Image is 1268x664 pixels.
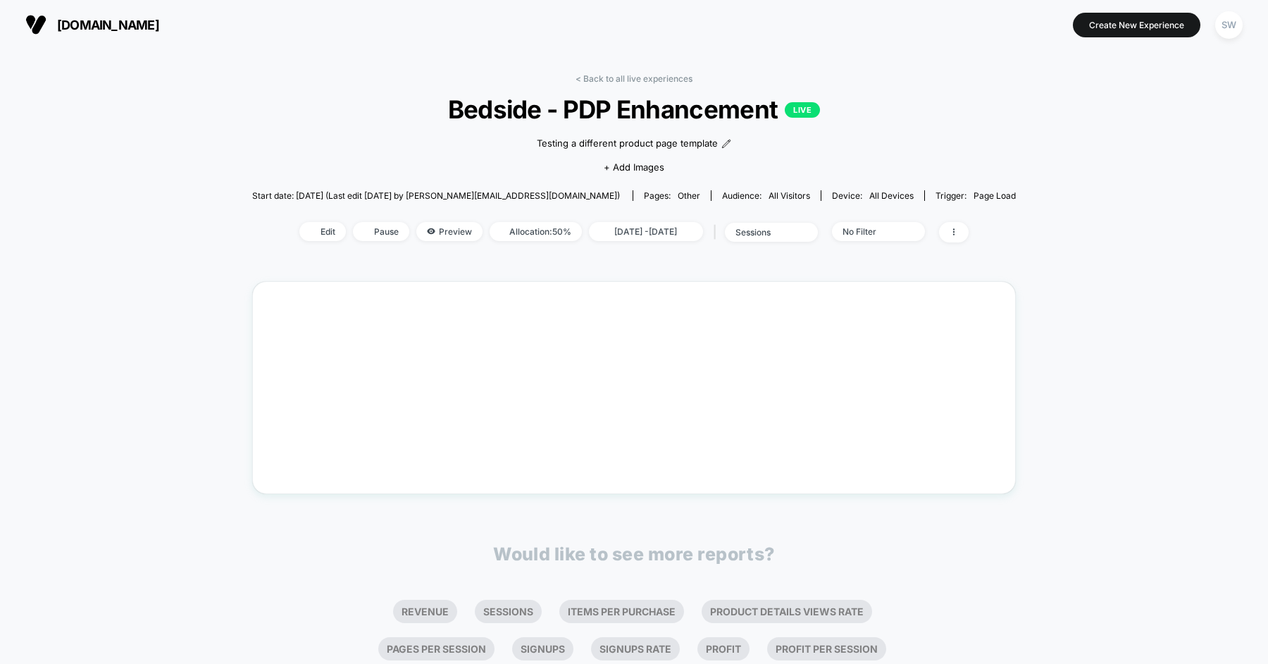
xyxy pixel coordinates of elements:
[767,637,886,660] li: Profit Per Session
[493,543,775,565] p: Would like to see more reports?
[1073,13,1200,37] button: Create New Experience
[512,637,573,660] li: Signups
[576,73,692,84] a: < Back to all live experiences
[604,161,664,173] span: + Add Images
[353,222,409,241] span: Pause
[21,13,163,36] button: [DOMAIN_NAME]
[378,637,495,660] li: Pages Per Session
[785,102,820,118] p: LIVE
[537,137,718,151] span: Testing a different product page template
[393,600,457,623] li: Revenue
[416,222,483,241] span: Preview
[936,190,1016,201] div: Trigger:
[290,94,977,124] span: Bedside - PDP Enhancement
[589,222,703,241] span: [DATE] - [DATE]
[591,637,680,660] li: Signups Rate
[475,600,542,623] li: Sessions
[559,600,684,623] li: Items Per Purchase
[821,190,924,201] span: Device:
[25,14,46,35] img: Visually logo
[843,226,899,237] div: No Filter
[769,190,810,201] span: All Visitors
[697,637,750,660] li: Profit
[1211,11,1247,39] button: SW
[1215,11,1243,39] div: SW
[644,190,700,201] div: Pages:
[710,222,725,242] span: |
[735,227,792,238] div: sessions
[869,190,914,201] span: all devices
[490,222,582,241] span: Allocation: 50%
[57,18,159,32] span: [DOMAIN_NAME]
[299,222,346,241] span: Edit
[974,190,1016,201] span: Page Load
[702,600,872,623] li: Product Details Views Rate
[678,190,700,201] span: other
[722,190,810,201] div: Audience:
[252,190,620,201] span: Start date: [DATE] (Last edit [DATE] by [PERSON_NAME][EMAIL_ADDRESS][DOMAIN_NAME])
